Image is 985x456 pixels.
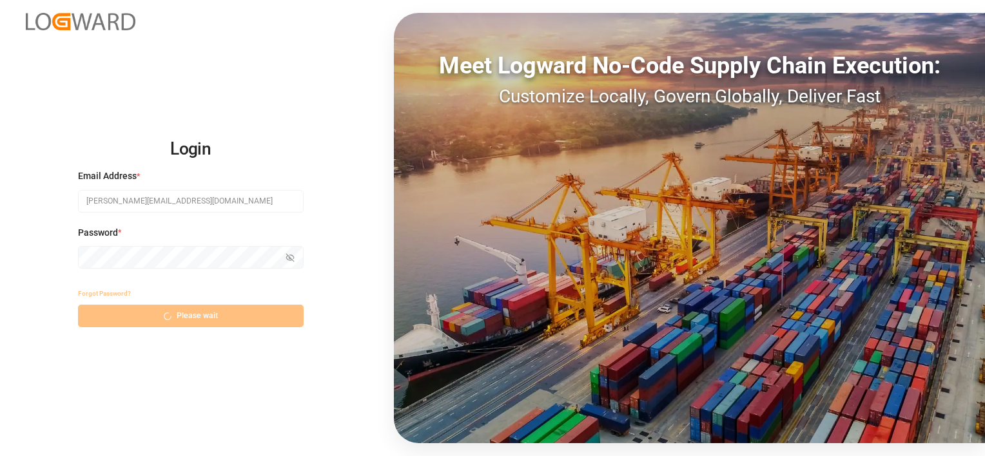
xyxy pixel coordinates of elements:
span: Email Address [78,169,137,183]
h2: Login [78,129,304,170]
div: Meet Logward No-Code Supply Chain Execution: [394,48,985,83]
img: Logward_new_orange.png [26,13,135,30]
span: Password [78,226,118,240]
input: Enter your email [78,190,304,213]
div: Customize Locally, Govern Globally, Deliver Fast [394,83,985,110]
